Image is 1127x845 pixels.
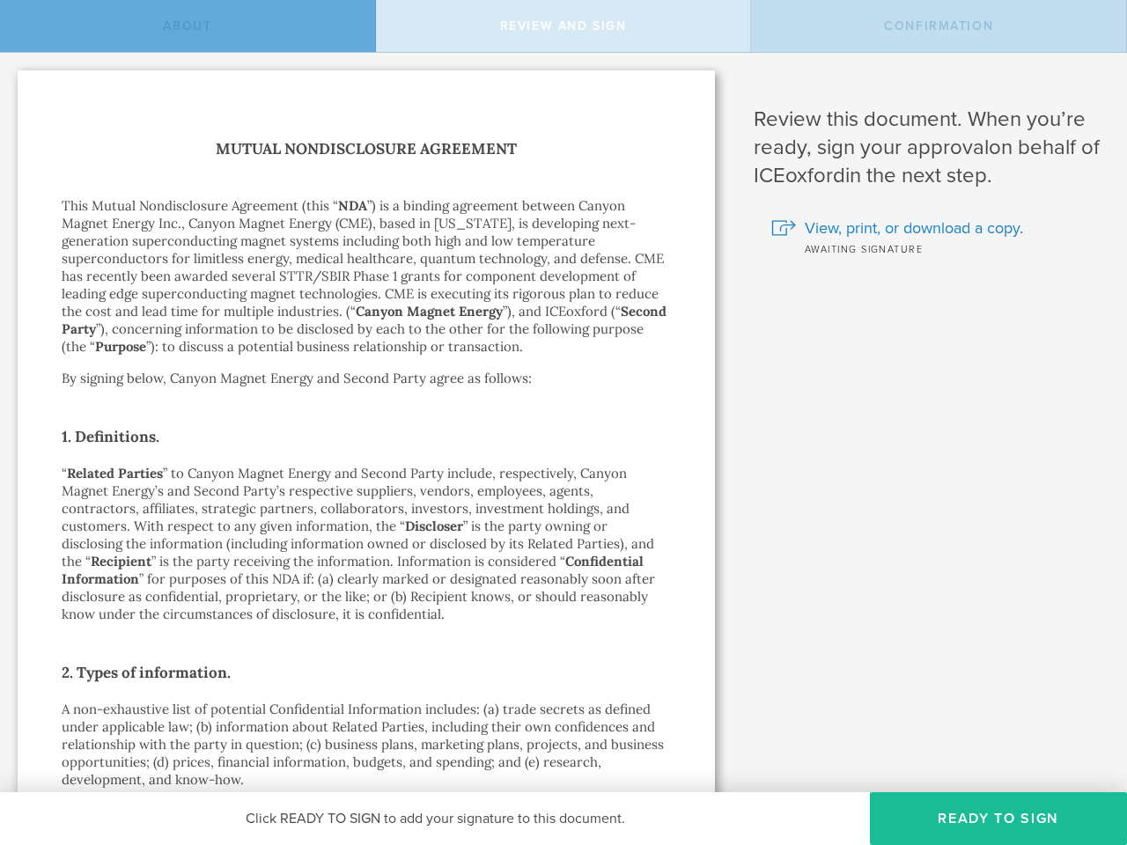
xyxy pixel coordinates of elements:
[62,370,671,387] p: By signing below, Canyon Magnet Energy and Second Party agree as follows:
[338,197,367,214] strong: NDA
[405,518,463,534] strong: Discloser
[163,18,211,33] span: About
[500,18,627,33] span: Review and sign
[62,422,671,451] h2: 1. Definitions.
[62,197,671,356] p: This Mutual Nondisclosure Agreement (this “ ”) is a binding agreement between Canyon Magnet Energ...
[870,792,1127,845] button: Ready to Sign
[62,465,671,623] p: “ ” to Canyon Magnet Energy and Second Party include, respectively, Canyon Magnet Energy’s and Se...
[62,658,671,687] h2: 2. Types of information.
[884,18,993,33] span: Confirmation
[754,106,1101,190] h1: Review this document. When you’re ready, sign your approval in the next step.
[771,239,1101,257] div: Awaiting signature
[805,217,1023,239] span: View, print, or download a copy.
[91,553,151,569] strong: Recipient
[62,553,644,587] strong: Confidential Information
[356,303,503,320] strong: Canyon Magnet Energy
[62,701,671,789] p: A non-exhaustive list of potential Confidential Information includes: (a) trade secrets as define...
[62,303,667,337] strong: Second Party
[67,465,163,481] strong: Related Parties
[95,338,146,355] strong: Purpose
[62,136,671,162] h1: Mutual Nondisclosure Agreement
